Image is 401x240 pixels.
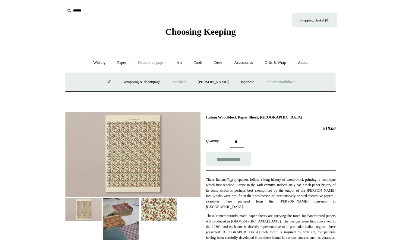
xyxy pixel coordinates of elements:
h1: Italian Woodblock Paper Sheet, [GEOGRAPHIC_DATA] [206,115,336,120]
a: Tools [188,55,208,71]
a: Accessories [229,55,258,71]
a: [PERSON_NAME] [192,74,234,90]
a: Wrapping & decoupage [118,74,166,90]
a: Decorative paper [133,55,170,71]
a: Writing [88,55,111,71]
img: Italian Woodblock Paper Sheet, Florence [141,198,177,221]
img: Italian Woodblock Paper Sheet, Florence [65,198,102,221]
span: he [PERSON_NAME] museum in [GEOGRAPHIC_DATA]. [206,199,336,209]
a: Marbled [167,74,191,90]
a: Japanese [235,74,260,90]
a: About [292,55,313,71]
span: Choosing Keeping [165,27,236,37]
a: Choosing Keeping [165,31,236,36]
em: xilografie [225,177,239,182]
a: Paper [112,55,132,71]
a: Shopping Basket (0) [292,13,337,27]
a: Italian woodblock [261,74,300,90]
a: Art [171,55,187,71]
a: Desk [209,55,228,71]
label: Quantity [206,138,230,144]
a: All [101,74,117,90]
p: These Italian papers follow a long history of wood-block printing, a technique which first reache... [206,177,336,209]
h2: £10.00 [206,126,336,131]
img: Italian Woodblock Paper Sheet, Florence [65,112,200,197]
a: Gifts & Wrap [259,55,292,71]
